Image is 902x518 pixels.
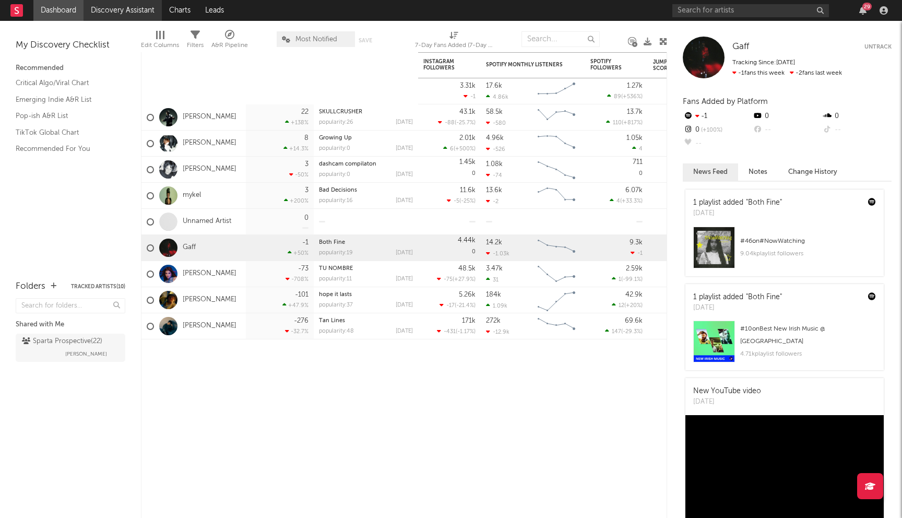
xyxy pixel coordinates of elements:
div: -32.7 % [285,328,308,335]
div: 1.09k [486,302,507,309]
div: ( ) [606,119,643,126]
a: mykel [183,191,201,200]
span: 89 [614,94,621,100]
div: -101 [295,291,308,298]
div: +138 % [285,119,308,126]
div: -- [683,137,752,150]
div: popularity: 0 [319,146,350,151]
div: [DATE] [396,120,413,125]
div: popularity: 0 [319,172,350,178]
span: -1 [470,94,476,100]
div: Folders [16,280,45,293]
a: Growing Up [319,135,352,141]
div: -- [822,123,892,137]
a: Critical Algo/Viral Chart [16,77,115,89]
span: 147 [612,329,621,335]
a: Gaff [732,42,749,52]
div: popularity: 16 [319,198,353,204]
div: 4.96k [486,135,504,142]
span: -75 [444,277,453,282]
div: ( ) [612,276,643,282]
span: -1.17 % [457,329,474,335]
a: [PERSON_NAME] [183,165,236,174]
a: SKULLCRUSHER [319,109,362,115]
div: hope it lasts [319,292,413,298]
div: ( ) [443,145,476,152]
div: Growing Up [319,135,413,141]
div: [DATE] [396,250,413,256]
div: 1.27k [627,83,643,89]
div: ( ) [437,276,476,282]
svg: Chart title [533,313,580,339]
div: Filters [187,39,204,52]
div: My Discovery Checklist [16,39,125,52]
div: -276 [294,317,308,324]
div: 4.86k [486,93,508,100]
div: +200 % [284,197,308,204]
a: Gaff [183,243,196,252]
div: Jump Score [653,59,679,72]
span: [PERSON_NAME] [65,348,107,360]
a: "Both Fine" [746,293,782,301]
div: +47.9 % [282,302,308,309]
div: 4.71k playlist followers [740,348,876,360]
div: 711 [633,159,643,166]
div: -1.03k [486,250,509,257]
a: #10onBest New Irish Music @ [GEOGRAPHIC_DATA]4.71kplaylist followers [685,321,884,370]
div: -- [752,123,822,137]
div: 61.3 [653,111,695,124]
span: +817 % [623,120,641,126]
div: 6.07k [625,187,643,194]
span: 12 [619,303,624,309]
div: [DATE] [396,172,413,178]
input: Search for folders... [16,298,125,313]
a: hope it lasts [319,292,352,298]
span: +500 % [455,146,474,152]
div: 0 [752,110,822,123]
a: #46on#NowWatching9.04kplaylist followers [685,227,884,276]
div: 9.3k [630,239,643,246]
div: 13.6k [486,187,502,194]
div: ( ) [438,119,476,126]
div: -73 [298,265,308,272]
div: 5.26k [459,291,476,298]
div: 1 playlist added [693,197,782,208]
a: Emerging Indie A&R List [16,94,115,105]
div: 42.9k [625,291,643,298]
span: Most Notified [295,36,337,43]
a: [PERSON_NAME] [183,296,236,304]
div: 57.7 [653,320,695,333]
span: -99.1 % [623,277,641,282]
div: 11.6k [460,187,476,194]
span: Tracking Since: [DATE] [732,60,795,66]
div: 2.01k [459,135,476,142]
span: 4 [639,146,643,152]
div: Both Fine [319,240,413,245]
div: -50 % [289,171,308,178]
div: 171k [462,317,476,324]
div: ( ) [447,197,476,204]
div: 58.5k [486,109,503,115]
div: -1 [683,110,752,123]
span: 4 [616,198,620,204]
a: "Both Fine" [746,199,782,206]
div: -74 [486,172,502,179]
span: -21.4 % [456,303,474,309]
a: dashcam compilaton [319,161,376,167]
div: 52.1 [653,190,695,202]
button: 29 [859,6,867,15]
div: Filters [187,26,204,56]
div: 1 playlist added [693,292,782,303]
div: popularity: 37 [319,302,353,308]
a: [PERSON_NAME] [183,269,236,278]
div: [DATE] [396,328,413,334]
div: Spotify Monthly Listeners [486,62,564,68]
div: New YouTube video [693,386,761,397]
span: -1 fans this week [732,70,785,76]
svg: Chart title [533,235,580,261]
div: [DATE] [396,198,413,204]
div: [DATE] [693,208,782,219]
div: popularity: 11 [319,276,352,282]
div: Bad Decisions [319,187,413,193]
div: ( ) [605,328,643,335]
